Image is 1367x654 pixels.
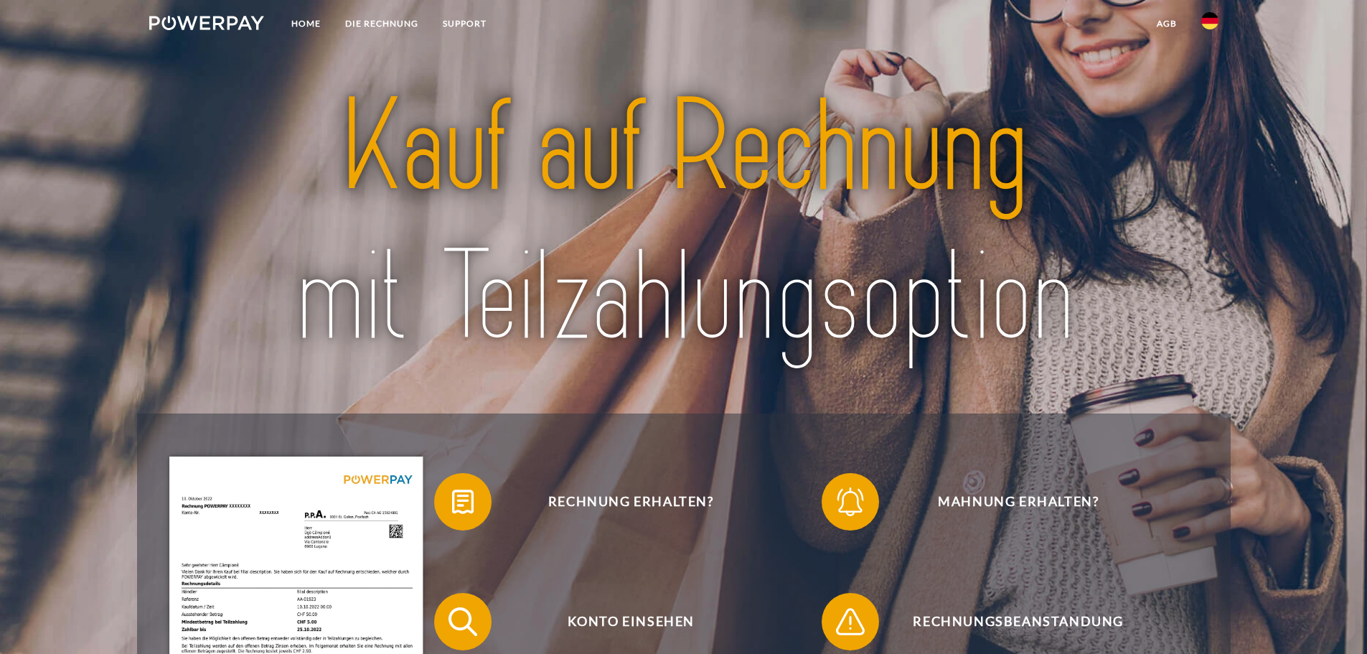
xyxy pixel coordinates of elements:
button: Mahnung erhalten? [822,473,1195,531]
a: SUPPORT [431,11,499,37]
img: qb_search.svg [445,604,481,640]
img: qb_warning.svg [832,604,868,640]
span: Rechnung erhalten? [455,473,807,531]
iframe: Schaltfläche zum Öffnen des Messaging-Fensters [1310,597,1356,643]
img: qb_bill.svg [445,484,481,520]
img: title-powerpay_de.svg [202,65,1165,380]
img: logo-powerpay-white.svg [149,16,265,30]
button: Rechnung erhalten? [434,473,807,531]
a: DIE RECHNUNG [333,11,431,37]
span: Rechnungsbeanstandung [842,593,1194,650]
button: Konto einsehen [434,593,807,650]
a: agb [1145,11,1189,37]
span: Mahnung erhalten? [842,473,1194,531]
img: de [1201,12,1218,29]
button: Rechnungsbeanstandung [822,593,1195,650]
a: Home [279,11,333,37]
img: qb_bell.svg [832,484,868,520]
span: Konto einsehen [455,593,807,650]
